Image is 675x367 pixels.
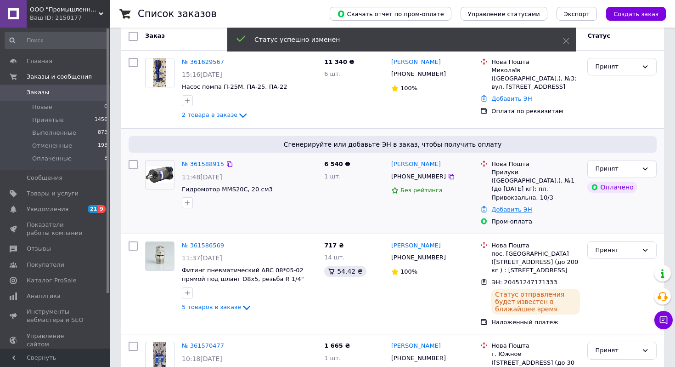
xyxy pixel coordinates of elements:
[27,57,52,65] span: Главная
[98,205,106,213] span: 9
[104,103,107,111] span: 0
[491,95,532,102] a: Добавить ЭН
[182,173,222,181] span: 11:48[DATE]
[389,68,448,80] div: [PHONE_NUMBER]
[491,289,580,315] div: Статус отправления будет известен в ближайшее время
[654,311,673,329] button: Чат с покупателем
[27,174,62,182] span: Сообщения
[182,342,224,349] a: № 361570477
[98,142,107,150] span: 193
[182,267,304,282] a: Фитинг пневматический ABC 08*05-02 прямой под шланг D8х5, резьба R 1/4"
[132,140,653,149] span: Сгенерируйте или добавьте ЭН в заказ, чтобы получить оплату
[182,71,222,78] span: 15:16[DATE]
[595,246,638,255] div: Принят
[595,164,638,174] div: Принят
[400,187,443,194] span: Без рейтинга
[182,58,224,65] a: № 361629567
[389,252,448,264] div: [PHONE_NUMBER]
[324,58,354,65] span: 11 340 ₴
[400,85,417,92] span: 100%
[138,8,217,19] h1: Список заказов
[182,186,273,193] a: Гидромотор MMS20C, 20 см3
[182,254,222,262] span: 11:37[DATE]
[324,242,344,249] span: 717 ₴
[27,189,79,198] span: Товары и услуги
[613,11,658,17] span: Создать заказ
[587,32,610,39] span: Статус
[491,250,580,275] div: пос. [GEOGRAPHIC_DATA] ([STREET_ADDRESS] (до 200 кг ) : [STREET_ADDRESS]
[491,241,580,250] div: Нова Пошта
[491,342,580,350] div: Нова Пошта
[182,355,222,362] span: 10:18[DATE]
[27,261,64,269] span: Покупатели
[27,276,76,285] span: Каталог ProSale
[27,205,68,213] span: Уведомления
[32,103,52,111] span: Новые
[391,58,441,67] a: [PERSON_NAME]
[32,129,76,137] span: Выполненные
[391,241,441,250] a: [PERSON_NAME]
[491,160,580,168] div: Нова Пошта
[389,171,448,183] div: [PHONE_NUMBER]
[491,218,580,226] div: Пром-оплата
[491,66,580,92] div: Миколаїв ([GEOGRAPHIC_DATA].), №3: вул. [STREET_ADDRESS]
[182,111,248,118] a: 2 товара в заказе
[145,58,174,87] a: Фото товару
[182,304,241,310] span: 5 товаров в заказе
[400,268,417,275] span: 100%
[324,266,366,277] div: 54.42 ₴
[27,332,85,349] span: Управление сайтом
[337,10,444,18] span: Скачать отчет по пром-оплате
[324,355,341,361] span: 1 шт.
[104,155,107,163] span: 3
[389,352,448,364] div: [PHONE_NUMBER]
[587,182,637,193] div: Оплачено
[324,254,344,261] span: 14 шт.
[461,7,547,21] button: Управление статусами
[468,11,540,17] span: Управление статусами
[27,88,49,97] span: Заказы
[324,161,350,167] span: 6 540 ₴
[564,11,590,17] span: Экспорт
[27,245,51,253] span: Отзывы
[557,7,597,21] button: Экспорт
[491,279,557,286] span: ЭН: 20451247171333
[32,155,72,163] span: Оплаченные
[595,62,638,72] div: Принят
[491,58,580,66] div: Нова Пошта
[391,160,441,169] a: [PERSON_NAME]
[491,107,580,115] div: Оплата по реквизитам
[182,83,287,90] a: Насос помпа П-25М, ПА-25, ПА-22
[491,318,580,327] div: Наложенный платеж
[146,166,174,183] img: Фото товару
[30,6,99,14] span: ООО "Промышленная Гидравлика"
[98,129,107,137] span: 873
[182,161,224,167] a: № 361588915
[145,241,174,271] a: Фото товару
[324,173,341,180] span: 1 шт.
[145,160,174,189] a: Фото товару
[182,242,224,249] a: № 361586569
[32,116,64,124] span: Принятые
[597,10,666,17] a: Создать заказ
[146,242,174,270] img: Фото товару
[182,304,252,310] a: 5 товаров в заказе
[88,205,98,213] span: 21
[254,35,540,44] div: Статус успешно изменен
[30,14,110,22] div: Ваш ID: 2150177
[324,342,350,349] span: 1 665 ₴
[606,7,666,21] button: Создать заказ
[153,58,166,87] img: Фото товару
[330,7,451,21] button: Скачать отчет по пром-оплате
[95,116,107,124] span: 1456
[5,32,108,49] input: Поиск
[391,342,441,350] a: [PERSON_NAME]
[27,292,61,300] span: Аналитика
[27,308,85,324] span: Инструменты вебмастера и SEO
[32,142,72,150] span: Отмененные
[182,112,237,119] span: 2 товара в заказе
[595,346,638,356] div: Принят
